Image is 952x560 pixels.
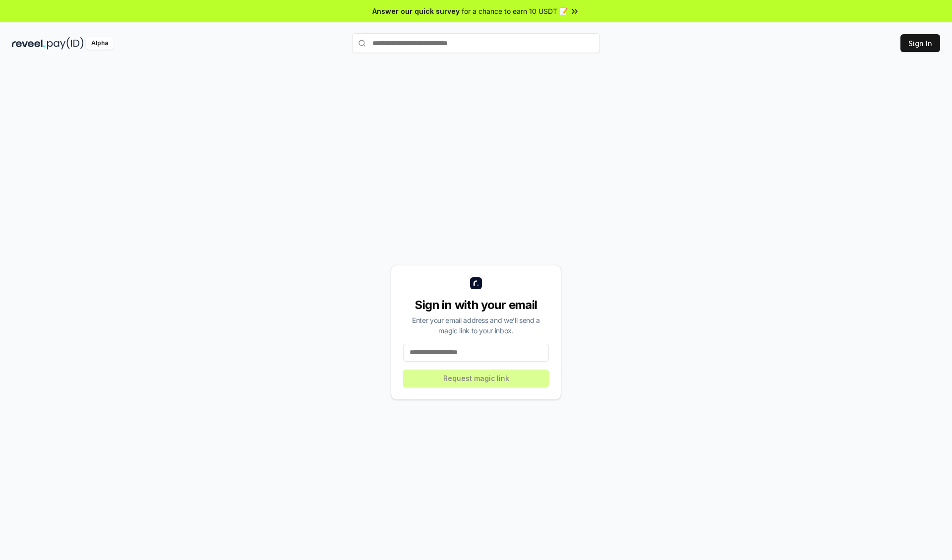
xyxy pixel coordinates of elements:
span: Answer our quick survey [372,6,460,16]
div: Sign in with your email [403,297,549,313]
span: for a chance to earn 10 USDT 📝 [462,6,568,16]
img: logo_small [470,277,482,289]
img: pay_id [47,37,84,50]
div: Alpha [86,37,114,50]
img: reveel_dark [12,37,45,50]
button: Sign In [900,34,940,52]
div: Enter your email address and we’ll send a magic link to your inbox. [403,315,549,336]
